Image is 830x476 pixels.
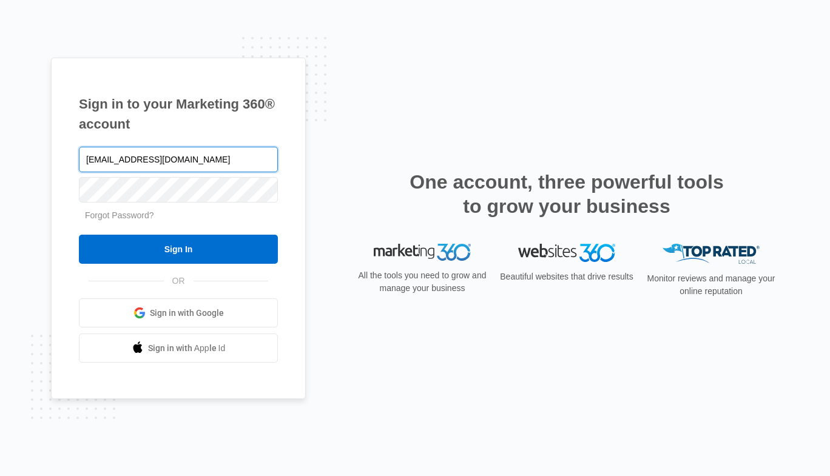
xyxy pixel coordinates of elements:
[79,334,278,363] a: Sign in with Apple Id
[643,272,779,298] p: Monitor reviews and manage your online reputation
[374,244,471,261] img: Marketing 360
[354,269,490,295] p: All the tools you need to grow and manage your business
[663,244,760,264] img: Top Rated Local
[406,170,727,218] h2: One account, three powerful tools to grow your business
[79,94,278,134] h1: Sign in to your Marketing 360® account
[79,235,278,264] input: Sign In
[79,147,278,172] input: Email
[148,342,226,355] span: Sign in with Apple Id
[164,275,194,287] span: OR
[150,307,224,320] span: Sign in with Google
[518,244,615,261] img: Websites 360
[79,298,278,327] a: Sign in with Google
[499,270,635,283] p: Beautiful websites that drive results
[85,210,154,220] a: Forgot Password?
